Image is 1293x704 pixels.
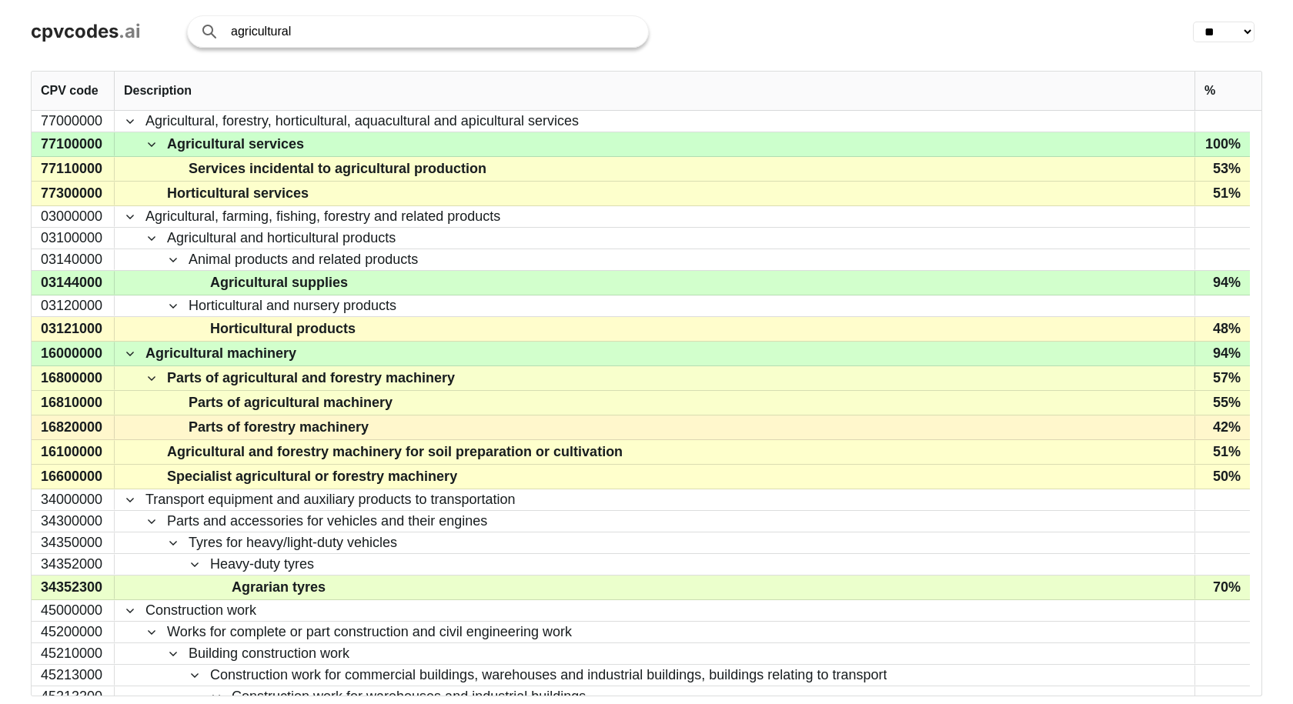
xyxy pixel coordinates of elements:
[32,489,115,510] div: 34000000
[189,250,418,269] span: Animal products and related products
[1194,342,1250,365] div: 94%
[32,622,115,642] div: 45200000
[167,367,455,389] span: Parts of agricultural and forestry machinery
[32,342,115,365] div: 16000000
[1194,440,1250,464] div: 51%
[32,157,115,181] div: 77110000
[119,20,141,42] span: .ai
[31,20,119,42] span: cpvcodes
[145,490,516,509] span: Transport equipment and auxiliary products to transportation
[32,228,115,249] div: 03100000
[32,391,115,415] div: 16810000
[32,465,115,489] div: 16600000
[210,318,356,340] span: Horticultural products
[32,132,115,156] div: 77100000
[189,644,349,663] span: Building construction work
[167,133,304,155] span: Agricultural services
[167,441,623,463] span: Agricultural and forestry machinery for soil preparation or cultivation
[32,643,115,664] div: 45210000
[1194,576,1250,599] div: 70%
[210,555,314,574] span: Heavy-duty tyres
[1194,415,1250,439] div: 42%
[32,271,115,295] div: 03144000
[32,111,115,132] div: 77000000
[210,666,887,685] span: Construction work for commercial buildings, warehouses and industrial buildings, buildings relati...
[1194,157,1250,181] div: 53%
[124,84,192,98] span: Description
[167,465,457,488] span: Specialist agricultural or forestry machinery
[32,665,115,686] div: 45213000
[32,415,115,439] div: 16820000
[145,342,296,365] span: Agricultural machinery
[189,158,486,180] span: Services incidental to agricultural production
[189,296,396,315] span: Horticultural and nursery products
[32,440,115,464] div: 16100000
[167,182,309,205] span: Horticultural services
[32,532,115,553] div: 34350000
[32,317,115,341] div: 03121000
[1194,465,1250,489] div: 50%
[32,249,115,270] div: 03140000
[210,272,348,294] span: Agricultural supplies
[31,21,141,43] a: cpvcodes.ai
[145,112,579,131] span: Agricultural, forestry, horticultural, aquacultural and apicultural services
[32,295,115,316] div: 03120000
[1194,366,1250,390] div: 57%
[167,229,396,248] span: Agricultural and horticultural products
[32,206,115,227] div: 03000000
[231,16,633,47] input: Search products or services...
[41,84,99,98] span: CPV code
[167,512,487,531] span: Parts and accessories for vehicles and their engines
[1194,132,1250,156] div: 100%
[145,601,256,620] span: Construction work
[32,511,115,532] div: 34300000
[32,576,115,599] div: 34352300
[32,366,115,390] div: 16800000
[32,554,115,575] div: 34352000
[145,207,500,226] span: Agricultural, farming, fishing, forestry and related products
[1204,84,1215,98] span: %
[32,600,115,621] div: 45000000
[232,576,326,599] span: Agrarian tyres
[1194,182,1250,205] div: 51%
[1194,317,1250,341] div: 48%
[189,392,393,414] span: Parts of agricultural machinery
[1194,271,1250,295] div: 94%
[167,622,572,642] span: Works for complete or part construction and civil engineering work
[1194,391,1250,415] div: 55%
[189,533,397,552] span: Tyres for heavy/light-duty vehicles
[189,416,369,439] span: Parts of forestry machinery
[32,182,115,205] div: 77300000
